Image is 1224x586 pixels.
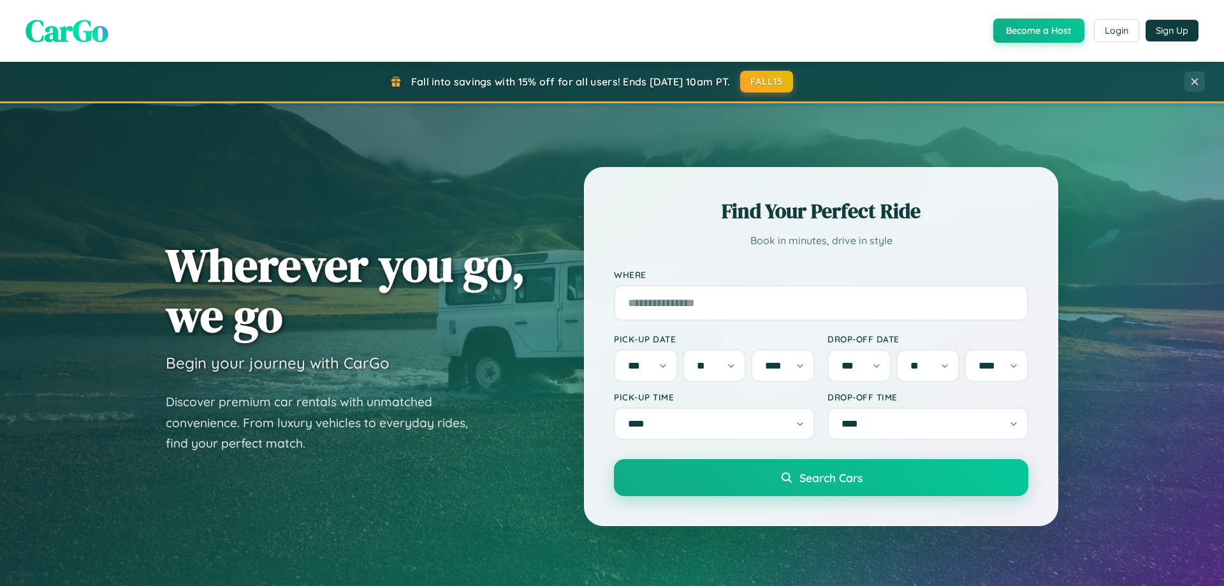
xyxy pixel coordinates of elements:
button: FALL15 [740,71,794,92]
label: Where [614,269,1028,280]
h2: Find Your Perfect Ride [614,197,1028,225]
span: Fall into savings with 15% off for all users! Ends [DATE] 10am PT. [411,75,731,88]
label: Drop-off Time [827,392,1028,402]
button: Search Cars [614,459,1028,496]
label: Pick-up Time [614,392,815,402]
label: Pick-up Date [614,333,815,344]
h3: Begin your journey with CarGo [166,353,390,372]
p: Discover premium car rentals with unmatched convenience. From luxury vehicles to everyday rides, ... [166,392,484,454]
button: Sign Up [1146,20,1198,41]
span: CarGo [25,10,108,52]
span: Search Cars [799,471,863,485]
label: Drop-off Date [827,333,1028,344]
p: Book in minutes, drive in style [614,231,1028,250]
button: Login [1094,19,1139,42]
h1: Wherever you go, we go [166,240,525,341]
button: Become a Host [993,18,1084,43]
